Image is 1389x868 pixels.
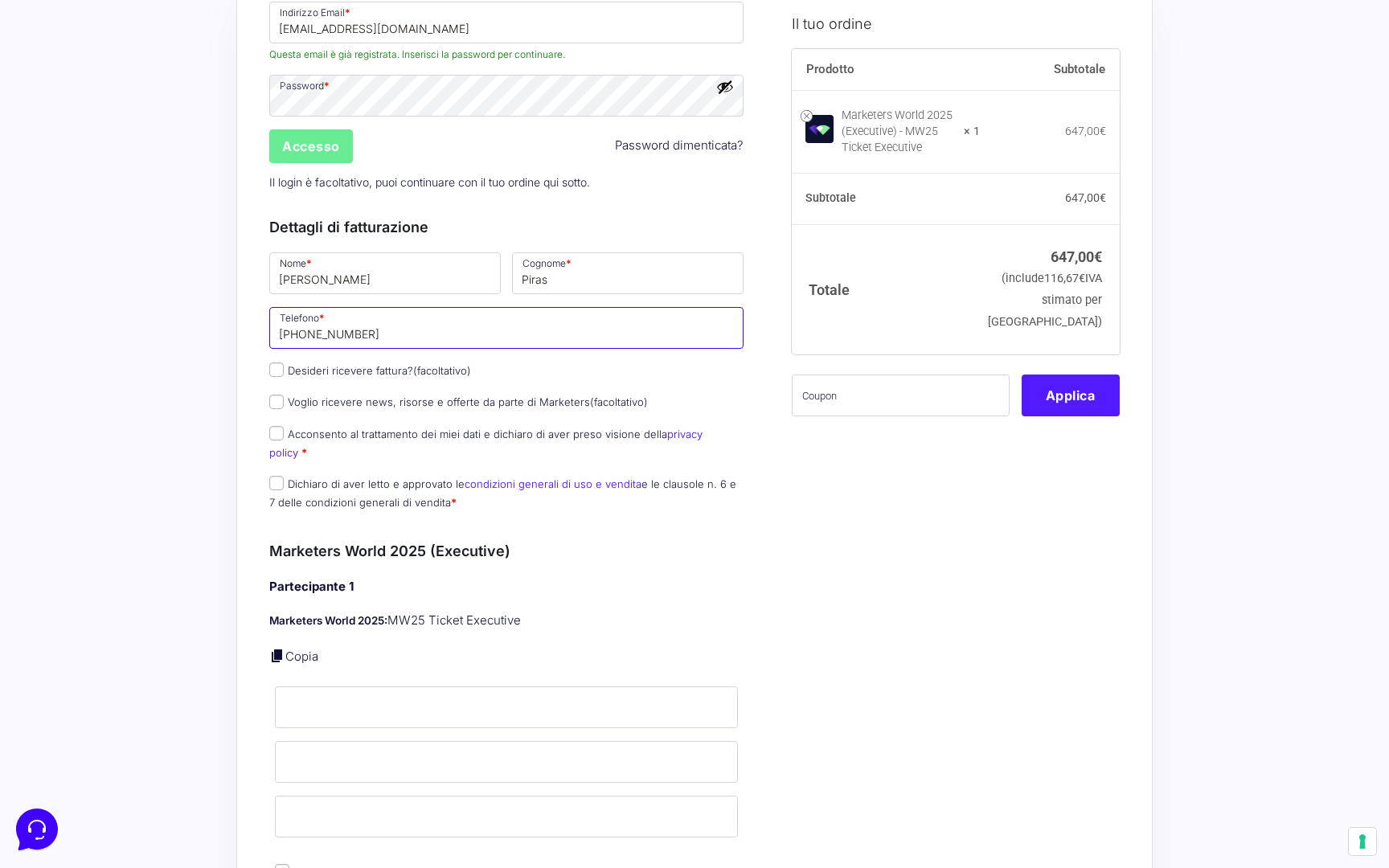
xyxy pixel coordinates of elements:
[988,272,1102,329] small: (include IVA stimato per [GEOGRAPHIC_DATA])
[13,13,270,39] h2: Ciao da Marketers 👋
[1100,124,1106,137] span: €
[716,78,734,96] button: Mostra password
[36,234,263,250] input: Cerca un articolo...
[269,428,703,459] label: Acconsento al trattamento dei miei dati e dichiaro di aver preso visione della
[1079,272,1085,285] span: €
[964,123,980,139] strong: × 1
[269,578,744,596] h4: Partecipante 1
[26,90,58,122] img: dark
[269,252,501,294] input: Nome *
[269,426,284,440] input: Acconsento al trattamento dei miei dati e dichiaro di aver preso visione dellaprivacy policy
[792,224,981,354] th: Totale
[269,648,285,664] a: Copia i dettagli dell'acquirente
[210,516,309,553] button: Aiuto
[1349,828,1376,855] button: Le tue preferenze relative al consenso per le tecnologie di tracciamento
[1065,124,1106,137] bdi: 647,00
[792,173,981,224] th: Subtotale
[104,145,237,158] span: Inizia una conversazione
[269,612,744,630] p: MW25 Ticket Executive
[26,199,125,212] span: Trova una risposta
[26,64,137,77] span: Le tue conversazioni
[269,477,736,509] label: Dichiaro di aver letto e approvato le e le clausole n. 6 e 7 delle condizioni generali di vendita
[1044,272,1085,285] span: 116,67
[615,137,744,155] a: Password dimenticata?
[269,47,744,62] span: Questa email è già registrata. Inserisci la password per continuare.
[512,252,744,294] input: Cognome *
[590,395,648,408] span: (facoltativo)
[269,395,648,408] label: Voglio ricevere news, risorse e offerte da parte di Marketers
[285,649,318,664] a: Copia
[1051,248,1102,264] bdi: 647,00
[269,614,387,627] strong: Marketers World 2025:
[413,364,471,377] span: (facoltativo)
[112,516,211,553] button: Messaggi
[792,374,1010,416] input: Coupon
[842,107,954,155] div: Marketers World 2025 (Executive) - MW25 Ticket Executive
[269,364,471,377] label: Desideri ricevere fattura?
[1100,191,1106,204] span: €
[269,2,744,43] input: Indirizzo Email *
[139,538,182,553] p: Messaggi
[51,90,84,122] img: dark
[171,199,296,212] a: Apri Centro Assistenza
[264,166,749,199] p: Il login è facoltativo, puoi continuare con il tuo ordine qui sotto.
[465,477,641,490] a: condizioni generali di uso e vendita
[980,48,1120,90] th: Subtotale
[792,48,981,90] th: Prodotto
[269,395,284,409] input: Voglio ricevere news, risorse e offerte da parte di Marketers(facoltativo)
[1065,191,1106,204] bdi: 647,00
[269,216,744,238] h3: Dettagli di fatturazione
[1022,374,1120,416] button: Applica
[13,805,61,854] iframe: Customerly Messenger Launcher
[269,540,744,562] h3: Marketers World 2025 (Executive)
[269,362,284,377] input: Desideri ricevere fattura?(facoltativo)
[248,538,271,553] p: Aiuto
[805,115,834,143] img: Marketers World 2025 (Executive) - MW25 Ticket Executive
[269,307,744,349] input: Telefono *
[77,90,109,122] img: dark
[13,516,112,553] button: Home
[269,476,284,490] input: Dichiaro di aver letto e approvato lecondizioni generali di uso e venditae le clausole n. 6 e 7 d...
[1094,248,1102,264] span: €
[269,129,353,163] input: Accesso
[26,135,296,167] button: Inizia una conversazione
[792,12,1120,34] h3: Il tuo ordine
[48,538,76,553] p: Home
